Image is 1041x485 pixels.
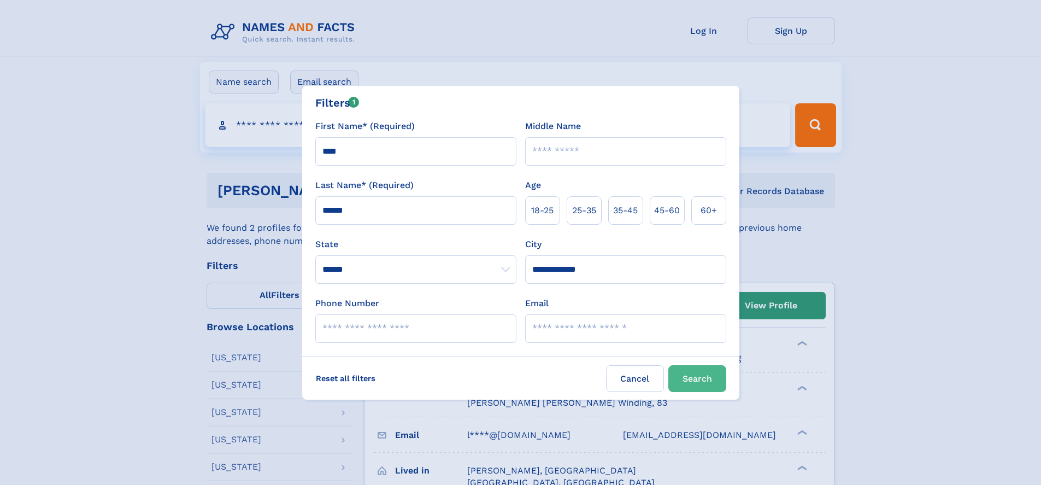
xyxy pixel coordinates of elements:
[613,204,638,217] span: 35‑45
[309,365,383,391] label: Reset all filters
[525,297,549,310] label: Email
[654,204,680,217] span: 45‑60
[315,120,415,133] label: First Name* (Required)
[315,297,379,310] label: Phone Number
[606,365,664,392] label: Cancel
[315,95,360,111] div: Filters
[531,204,554,217] span: 18‑25
[525,238,542,251] label: City
[572,204,596,217] span: 25‑35
[701,204,717,217] span: 60+
[315,179,414,192] label: Last Name* (Required)
[525,120,581,133] label: Middle Name
[668,365,726,392] button: Search
[315,238,516,251] label: State
[525,179,541,192] label: Age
